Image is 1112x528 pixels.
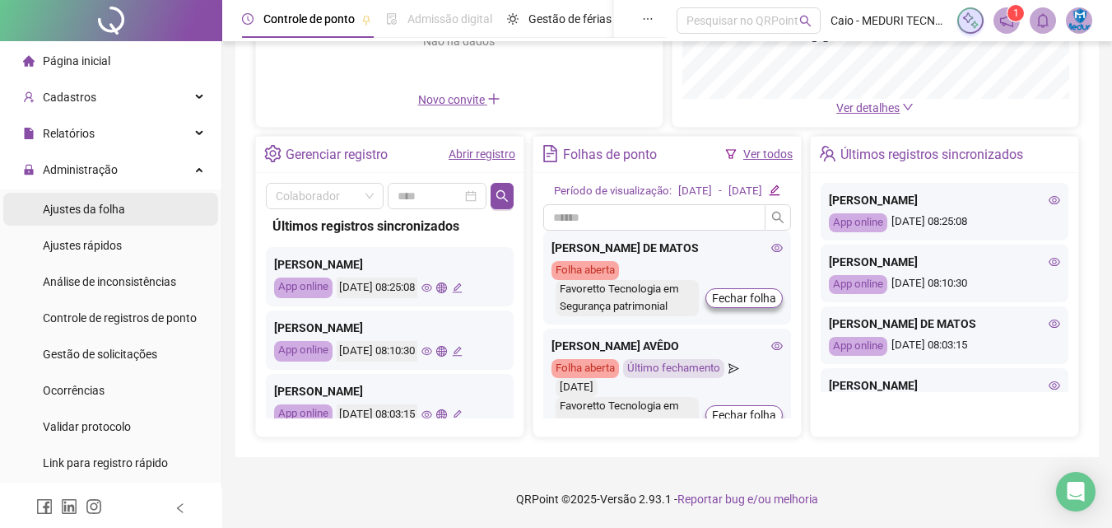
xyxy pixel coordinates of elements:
div: Últimos registros sincronizados [840,141,1023,169]
button: Fechar folha [705,288,783,308]
div: [DATE] [728,183,762,200]
div: Open Intercom Messenger [1056,472,1096,512]
img: sparkle-icon.fc2bf0ac1784a2077858766a79e2daf3.svg [961,12,979,30]
div: App online [274,404,333,425]
span: setting [264,145,281,162]
span: edit [769,185,779,195]
span: Fechar folha [712,289,776,307]
span: Página inicial [43,54,110,68]
span: global [436,346,447,357]
span: global [436,283,447,293]
span: Análise de inconsistências [43,275,176,288]
a: Ver todos [743,147,793,161]
span: Ocorrências [43,384,105,397]
div: [PERSON_NAME] AVÊDO [551,337,783,355]
span: Fechar folha [712,406,776,424]
span: eye [421,409,432,420]
span: file-text [542,145,559,162]
span: Cadastros [43,91,96,104]
span: clock-circle [242,13,254,25]
span: eye [771,242,783,254]
div: [DATE] 08:03:15 [829,337,1060,356]
span: home [23,55,35,67]
span: linkedin [61,498,77,515]
span: left [174,502,186,514]
span: pushpin [361,15,371,25]
div: [DATE] [678,183,712,200]
span: Ajustes da folha [43,203,125,216]
div: Folhas de ponto [563,141,657,169]
div: [PERSON_NAME] DE MATOS [551,239,783,257]
span: eye [771,340,783,352]
span: eye [1049,318,1060,329]
span: Versão [600,493,636,506]
div: App online [829,213,887,232]
div: [PERSON_NAME] [829,253,1060,271]
span: user-add [23,91,35,103]
div: [DATE] 08:10:30 [829,275,1060,294]
span: global [436,409,447,420]
span: edit [452,283,463,293]
span: eye [1049,380,1060,391]
div: [PERSON_NAME] [274,319,505,337]
div: - [719,183,722,200]
span: down [902,101,914,113]
div: [DATE] 08:25:08 [337,278,417,298]
a: Abrir registro [449,147,515,161]
div: App online [829,275,887,294]
div: Favoretto Tecnologia em Segurança patrimonial [556,397,699,433]
div: [PERSON_NAME] [274,382,505,400]
span: search [799,15,812,27]
span: search [496,189,509,203]
div: [PERSON_NAME] [829,376,1060,395]
div: Últimos registros sincronizados [272,216,507,236]
span: Controle de registros de ponto [43,311,197,325]
div: [PERSON_NAME] [829,191,1060,209]
div: [DATE] 08:10:30 [337,341,417,362]
div: [DATE] 08:03:15 [337,404,417,425]
div: Gerenciar registro [286,141,388,169]
span: instagram [86,498,102,515]
span: facebook [36,498,53,515]
div: [DATE] 08:25:08 [829,213,1060,232]
a: Ver detalhes down [836,101,914,114]
span: ellipsis [642,13,654,25]
div: Folha aberta [551,261,619,280]
div: Folha aberta [551,359,619,378]
span: Ver detalhes [836,101,900,114]
div: [PERSON_NAME] DE MATOS [829,315,1060,333]
span: edit [452,346,463,357]
span: Gestão de solicitações [43,348,157,361]
span: eye [421,283,432,293]
span: sun [507,13,519,25]
span: Novo convite [418,93,500,106]
span: Administração [43,163,118,176]
div: Último fechamento [623,359,724,378]
span: filter [725,148,737,160]
span: Ajustes rápidos [43,239,122,252]
span: file [23,128,35,139]
span: lock [23,164,35,175]
span: notification [999,13,1014,28]
button: Fechar folha [705,405,783,425]
footer: QRPoint © 2025 - 2.93.1 - [222,470,1112,528]
img: 31116 [1067,8,1091,33]
span: file-done [386,13,398,25]
span: Controle de ponto [263,12,355,26]
span: eye [421,346,432,357]
span: Reportar bug e/ou melhoria [677,493,818,506]
div: Favoretto Tecnologia em Segurança patrimonial [556,280,699,316]
div: Período de visualização: [554,183,672,200]
sup: 1 [1007,5,1024,21]
span: Validar protocolo [43,420,131,433]
span: 1 [1013,7,1019,19]
div: App online [829,337,887,356]
span: Caio - MEDURI TECNOLOGIA EM SEGURANÇA [831,12,947,30]
span: plus [487,92,500,105]
span: Relatórios [43,127,95,140]
div: [PERSON_NAME] [274,255,505,273]
div: App online [274,341,333,362]
span: Gestão de férias [528,12,612,26]
div: [DATE] [556,378,598,397]
span: eye [1049,194,1060,206]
